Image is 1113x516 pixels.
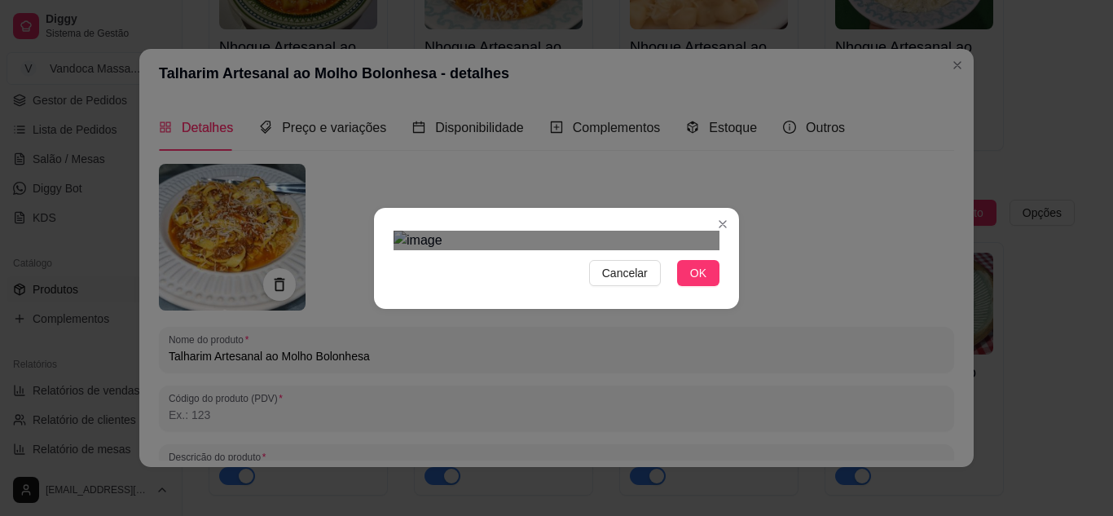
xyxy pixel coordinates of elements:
[394,231,719,250] img: image
[690,264,706,282] span: OK
[589,260,661,286] button: Cancelar
[602,264,648,282] span: Cancelar
[710,211,736,237] button: Close
[677,260,719,286] button: OK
